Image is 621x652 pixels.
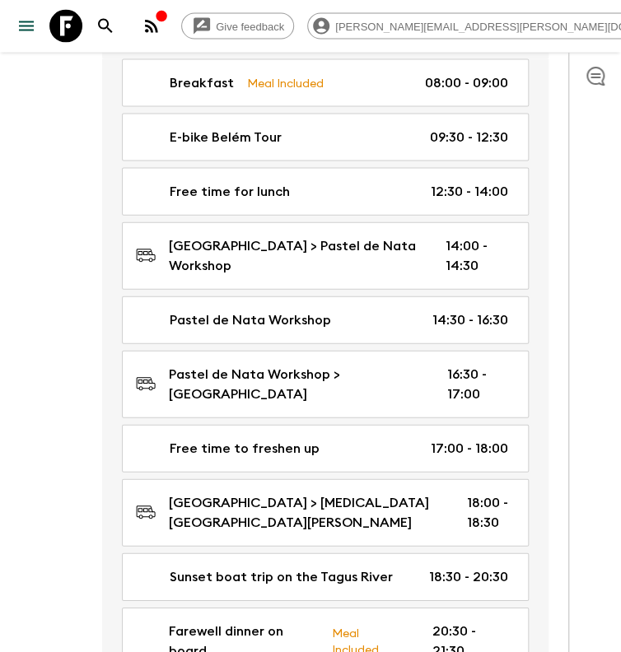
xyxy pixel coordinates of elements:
a: [GEOGRAPHIC_DATA] > [MEDICAL_DATA][GEOGRAPHIC_DATA][PERSON_NAME]18:00 - 18:30 [122,479,529,547]
a: Pastel de Nata Workshop14:30 - 16:30 [122,296,529,344]
p: Free time to freshen up [170,439,320,459]
p: Pastel de Nata Workshop [170,310,331,330]
p: [GEOGRAPHIC_DATA] > Pastel de Nata Workshop [169,236,419,276]
p: 17:00 - 18:00 [431,439,508,459]
p: Meal Included [247,74,324,92]
a: Sunset boat trip on the Tagus River18:30 - 20:30 [122,553,529,601]
p: E-bike Belém Tour [170,128,282,147]
p: 14:00 - 14:30 [446,236,508,276]
p: 16:30 - 17:00 [447,365,508,404]
p: 08:00 - 09:00 [425,73,508,93]
p: Sunset boat trip on the Tagus River [170,567,393,587]
p: Free time for lunch [170,182,290,202]
a: [GEOGRAPHIC_DATA] > Pastel de Nata Workshop14:00 - 14:30 [122,222,529,290]
a: Free time for lunch12:30 - 14:00 [122,168,529,216]
button: menu [10,10,43,43]
a: Give feedback [181,13,294,40]
p: 18:30 - 20:30 [429,567,508,587]
a: BreakfastMeal Included08:00 - 09:00 [122,59,529,107]
a: E-bike Belém Tour09:30 - 12:30 [122,114,529,161]
p: 18:00 - 18:30 [467,493,508,533]
p: Breakfast [170,73,234,93]
a: Pastel de Nata Workshop > [GEOGRAPHIC_DATA]16:30 - 17:00 [122,351,529,418]
p: Pastel de Nata Workshop > [GEOGRAPHIC_DATA] [169,365,421,404]
p: 14:30 - 16:30 [432,310,508,330]
p: 09:30 - 12:30 [430,128,508,147]
button: search adventures [89,10,122,43]
span: Give feedback [207,21,293,33]
p: 12:30 - 14:00 [431,182,508,202]
a: Free time to freshen up17:00 - 18:00 [122,425,529,473]
p: [GEOGRAPHIC_DATA] > [MEDICAL_DATA][GEOGRAPHIC_DATA][PERSON_NAME] [169,493,441,533]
